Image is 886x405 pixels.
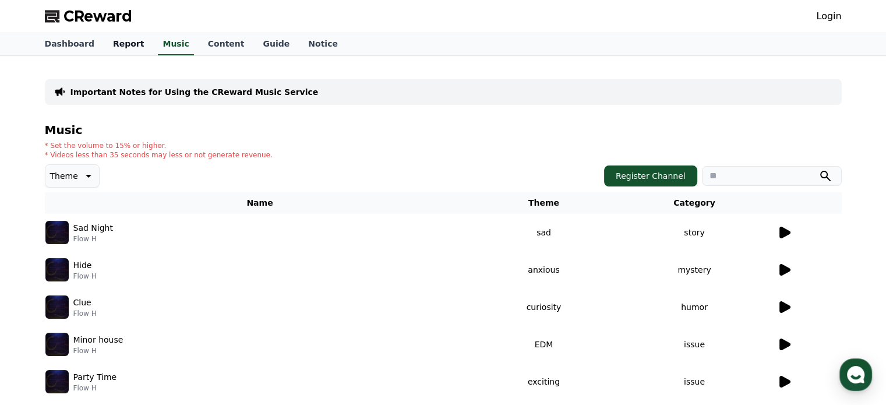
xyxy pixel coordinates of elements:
[3,308,77,337] a: Home
[45,164,100,188] button: Theme
[45,124,842,136] h4: Music
[253,33,299,55] a: Guide
[475,214,612,251] td: sad
[45,258,69,281] img: music
[612,326,776,363] td: issue
[612,192,776,214] th: Category
[475,363,612,400] td: exciting
[104,33,154,55] a: Report
[63,7,132,26] span: CReward
[36,33,104,55] a: Dashboard
[73,222,113,234] p: Sad Night
[45,7,132,26] a: CReward
[604,165,697,186] button: Register Channel
[73,346,123,355] p: Flow H
[45,370,69,393] img: music
[73,297,91,309] p: Clue
[30,326,50,335] span: Home
[612,214,776,251] td: story
[158,33,193,55] a: Music
[475,251,612,288] td: anxious
[73,371,117,383] p: Party Time
[73,234,113,244] p: Flow H
[45,295,69,319] img: music
[172,326,201,335] span: Settings
[73,334,123,346] p: Minor house
[199,33,254,55] a: Content
[45,141,273,150] p: * Set the volume to 15% or higher.
[45,221,69,244] img: music
[612,363,776,400] td: issue
[73,272,97,281] p: Flow H
[77,308,150,337] a: Messages
[73,383,117,393] p: Flow H
[475,288,612,326] td: curiosity
[816,9,841,23] a: Login
[475,192,612,214] th: Theme
[50,168,78,184] p: Theme
[70,86,319,98] a: Important Notes for Using the CReward Music Service
[45,192,475,214] th: Name
[612,251,776,288] td: mystery
[73,259,92,272] p: Hide
[150,308,224,337] a: Settings
[73,309,97,318] p: Flow H
[612,288,776,326] td: humor
[45,150,273,160] p: * Videos less than 35 seconds may less or not generate revenue.
[97,326,131,336] span: Messages
[475,326,612,363] td: EDM
[299,33,347,55] a: Notice
[45,333,69,356] img: music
